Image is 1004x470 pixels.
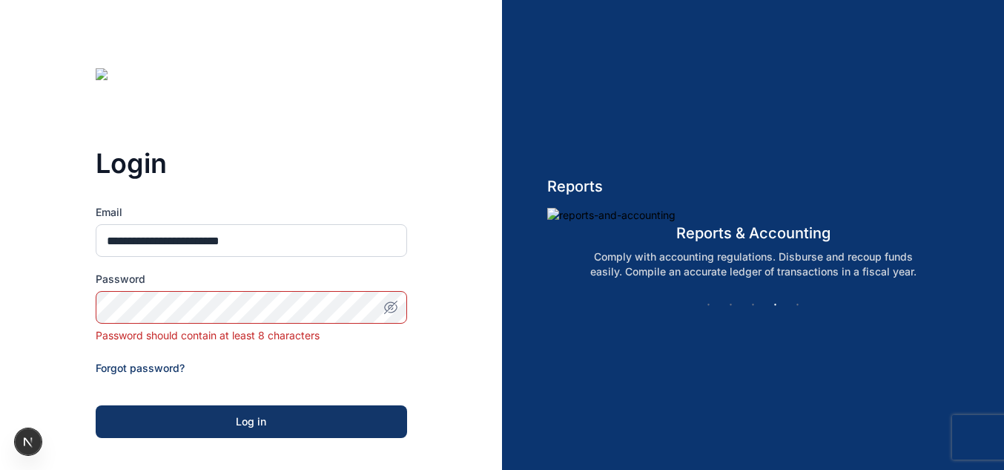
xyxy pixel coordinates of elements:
div: Log in [119,414,383,429]
div: Password should contain at least 8 characters [96,328,407,343]
button: 5 [790,298,805,313]
img: digitslaw-logo [96,68,194,92]
label: Email [96,205,407,220]
h5: Reports [547,176,959,197]
button: 1 [701,298,716,313]
label: Password [96,272,407,287]
p: Comply with accounting regulations. Disburse and recoup funds easily. Compile an accurate ledger ... [564,249,943,279]
button: 2 [724,298,739,313]
button: Log in [96,405,407,438]
a: Forgot password? [96,362,185,374]
button: Next [851,298,866,313]
h3: Login [96,148,407,178]
button: 4 [768,298,783,313]
img: reports-and-accounting [547,208,959,223]
h5: reports & accounting [547,223,959,244]
button: Previous [640,298,655,313]
button: 3 [746,298,761,313]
